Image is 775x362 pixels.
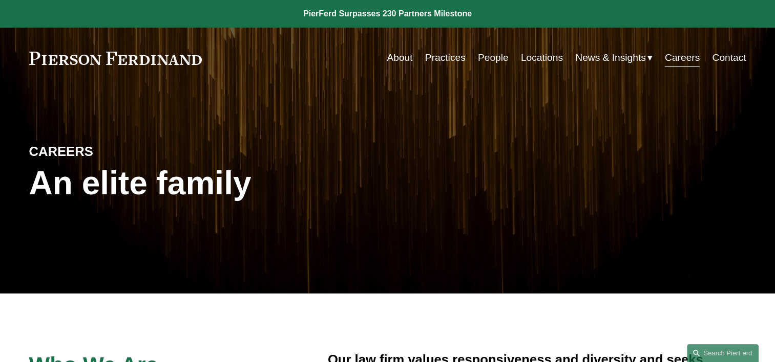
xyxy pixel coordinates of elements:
a: Locations [521,48,563,67]
a: Careers [665,48,700,67]
h4: CAREERS [29,143,208,160]
a: Search this site [687,344,759,362]
a: About [387,48,412,67]
a: Contact [712,48,746,67]
a: folder dropdown [575,48,653,67]
a: Practices [425,48,466,67]
h1: An elite family [29,165,388,202]
a: People [478,48,509,67]
span: News & Insights [575,49,646,67]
